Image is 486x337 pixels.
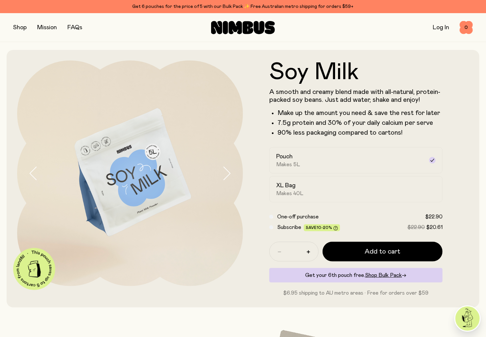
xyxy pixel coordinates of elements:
[425,214,443,219] span: $22.90
[278,119,443,127] li: 7.5g protein and 30% of your daily calcium per serve
[277,214,319,219] span: One-off purchase
[269,289,443,297] p: $6.95 shipping to AU metro areas · Free for orders over $59
[278,129,443,137] p: 90% less packaging compared to cartons!
[67,25,82,31] a: FAQs
[269,60,443,84] h1: Soy Milk
[426,225,443,230] span: $20.61
[269,88,443,104] p: A smooth and creamy blend made with all-natural, protein-packed soy beans. Just add water, shake ...
[407,225,425,230] span: $22.90
[277,225,301,230] span: Subscribe
[276,182,296,190] h2: XL Bag
[276,190,304,197] span: Makes 40L
[276,153,293,161] h2: Pouch
[276,161,300,168] span: Makes 5L
[13,3,473,11] div: Get 6 pouches for the price of 5 with our Bulk Pack ✨ Free Australian metro shipping for orders $59+
[269,268,443,282] div: Get your 6th pouch free.
[460,21,473,34] button: 0
[323,242,443,261] button: Add to cart
[455,306,480,331] img: agent
[278,109,443,117] li: Make up the amount you need & save the rest for later
[37,25,57,31] a: Mission
[365,273,402,278] span: Shop Bulk Pack
[365,273,407,278] a: Shop Bulk Pack→
[365,247,401,256] span: Add to cart
[433,25,449,31] a: Log In
[306,226,338,231] span: Save
[317,226,332,230] span: 10-20%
